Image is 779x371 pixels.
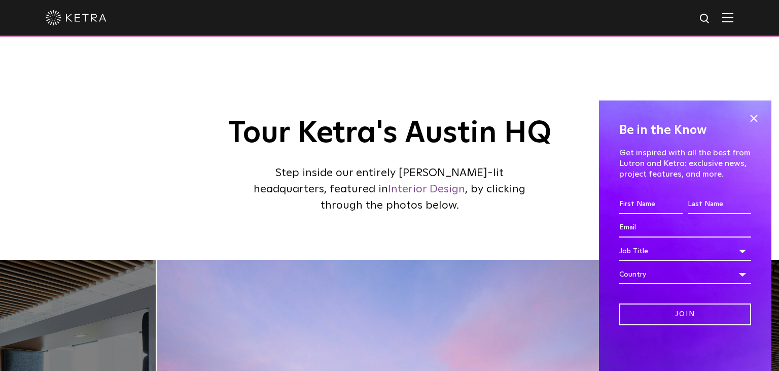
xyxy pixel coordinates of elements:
img: Hamburger%20Nav.svg [722,13,733,22]
h2: Tour Ketra's Austin HQ [204,117,575,150]
input: Join [619,303,751,325]
a: Interior Design [388,184,465,195]
div: Country [619,265,751,284]
img: ketra-logo-2019-white [46,10,107,25]
p: Step inside our entirely [PERSON_NAME]-lit headquarters, featured in , by clicking through the ph... [253,165,526,214]
p: Get inspired with all the best from Lutron and Ketra: exclusive news, project features, and more. [619,148,751,179]
input: Last Name [688,195,751,214]
input: Email [619,218,751,238]
img: search icon [699,13,712,25]
h4: Be in the Know [619,121,751,140]
div: Job Title [619,242,751,261]
input: First Name [619,195,683,214]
